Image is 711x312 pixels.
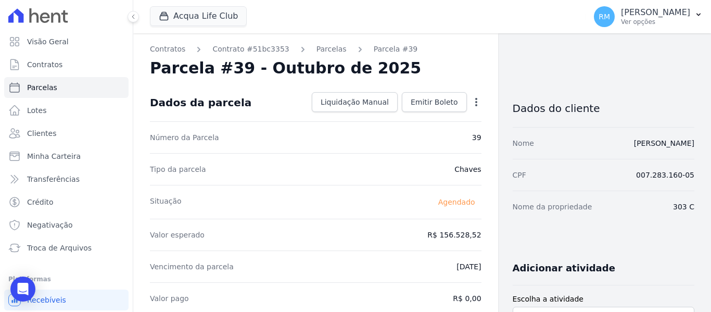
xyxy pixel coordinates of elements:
div: Plataformas [8,273,124,285]
dd: R$ 156.528,52 [427,230,481,240]
a: Emitir Boleto [402,92,467,112]
dd: 303 C [673,202,694,212]
span: RM [599,13,610,20]
dt: Valor esperado [150,230,205,240]
dd: [DATE] [456,261,481,272]
nav: Breadcrumb [150,44,481,55]
a: Parcelas [4,77,129,98]
a: Visão Geral [4,31,129,52]
span: Crédito [27,197,54,207]
a: Clientes [4,123,129,144]
div: Open Intercom Messenger [10,277,35,302]
span: Parcelas [27,82,57,93]
span: Troca de Arquivos [27,243,92,253]
label: Escolha a atividade [513,294,694,305]
dt: Valor pago [150,293,189,304]
dt: Nome [513,138,534,148]
a: Minha Carteira [4,146,129,167]
dd: R$ 0,00 [453,293,481,304]
dd: 007.283.160-05 [636,170,694,180]
p: [PERSON_NAME] [621,7,690,18]
p: Ver opções [621,18,690,26]
span: Negativação [27,220,73,230]
dd: Chaves [454,164,481,174]
h2: Parcela #39 - Outubro de 2025 [150,59,421,78]
a: Contrato #51bc3353 [212,44,289,55]
a: [PERSON_NAME] [634,139,694,147]
h3: Adicionar atividade [513,262,615,274]
a: Parcela #39 [374,44,418,55]
a: Transferências [4,169,129,190]
a: Negativação [4,215,129,235]
span: Contratos [27,59,62,70]
a: Lotes [4,100,129,121]
button: Acqua Life Club [150,6,247,26]
dt: Nome da propriedade [513,202,592,212]
span: Lotes [27,105,47,116]
span: Agendado [432,196,481,208]
dt: Situação [150,196,182,208]
span: Emitir Boleto [411,97,458,107]
h3: Dados do cliente [513,102,694,115]
div: Dados da parcela [150,96,251,109]
span: Recebíveis [27,295,66,305]
span: Visão Geral [27,36,69,47]
span: Minha Carteira [27,151,81,161]
span: Liquidação Manual [321,97,389,107]
dt: Vencimento da parcela [150,261,234,272]
span: Transferências [27,174,80,184]
a: Troca de Arquivos [4,238,129,258]
dt: CPF [513,170,526,180]
dt: Número da Parcela [150,132,219,143]
a: Contratos [150,44,185,55]
button: RM [PERSON_NAME] Ver opções [586,2,711,31]
a: Liquidação Manual [312,92,398,112]
span: Clientes [27,128,56,139]
a: Contratos [4,54,129,75]
dt: Tipo da parcela [150,164,206,174]
a: Crédito [4,192,129,213]
a: Parcelas [316,44,347,55]
dd: 39 [472,132,481,143]
a: Recebíveis [4,290,129,310]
